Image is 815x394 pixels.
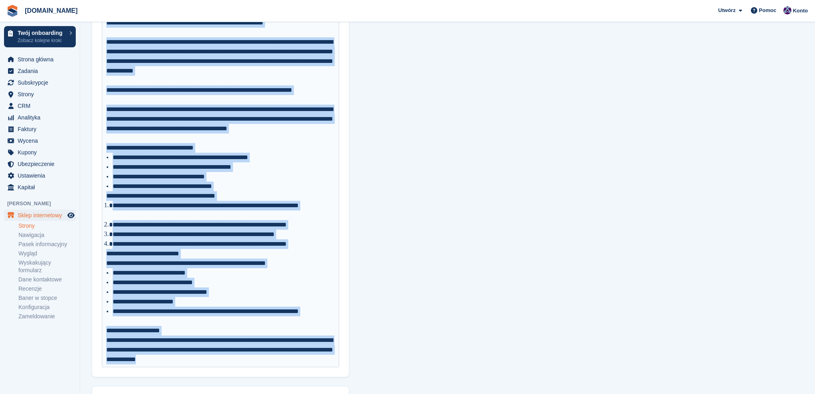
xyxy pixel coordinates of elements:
a: menu [4,170,76,181]
a: menu [4,100,76,111]
span: Pomoc [759,6,776,14]
span: Ustawienia [18,170,66,181]
span: Faktury [18,123,66,135]
a: menu [4,182,76,193]
a: menu [4,147,76,158]
a: menu [4,89,76,100]
span: Kapitał [18,182,66,193]
a: Recenzje [18,285,76,293]
span: Subskrypcje [18,77,66,88]
span: CRM [18,100,66,111]
span: Strony [18,89,66,100]
a: menu [4,112,76,123]
a: Wyskakujący formularz [18,259,76,274]
a: menu [4,123,76,135]
span: [PERSON_NAME] [7,200,80,208]
a: Dane kontaktowe [18,276,76,283]
img: Itprzechowuj [783,6,791,14]
span: Wycena [18,135,66,146]
a: [DOMAIN_NAME] [22,4,81,17]
span: Sklep internetowy [18,210,66,221]
span: Analityka [18,112,66,123]
a: Baner w stopce [18,294,76,302]
span: Konto [793,7,808,15]
img: stora-icon-8386f47178a22dfd0bd8f6a31ec36ba5ce8667c1dd55bd0f319d3a0aa187defe.svg [6,5,18,17]
a: Strony [18,222,76,230]
span: Ubezpieczenie [18,158,66,170]
p: Zobacz kolejne kroki [18,37,65,44]
a: Nawigacja [18,231,76,239]
a: menu [4,158,76,170]
a: menu [4,54,76,65]
a: Podgląd sklepu [66,210,76,220]
a: Konfiguracja [18,303,76,311]
span: Kupony [18,147,66,158]
span: Strona główna [18,54,66,65]
p: Twój onboarding [18,30,65,36]
a: Zameldowanie [18,313,76,320]
a: Wygląd [18,250,76,257]
a: menu [4,210,76,221]
a: menu [4,135,76,146]
a: Twój onboarding Zobacz kolejne kroki [4,26,76,47]
a: menu [4,77,76,88]
span: Utwórz [718,6,735,14]
span: Zadania [18,65,66,77]
a: menu [4,65,76,77]
a: Pasek informacyjny [18,240,76,248]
